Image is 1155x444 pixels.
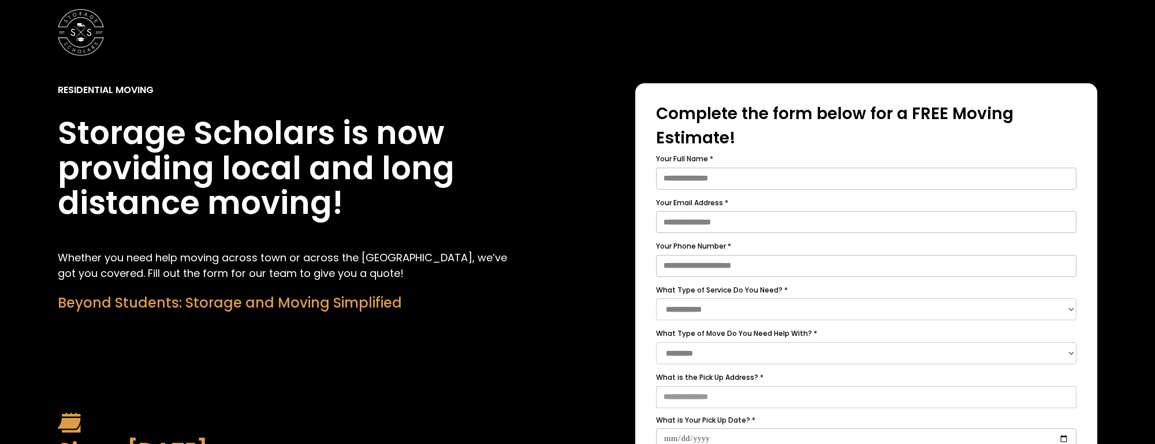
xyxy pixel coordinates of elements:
label: Your Full Name * [656,153,1076,165]
label: Your Phone Number * [656,240,1076,253]
p: Whether you need help moving across town or across the [GEOGRAPHIC_DATA], we’ve got you covered. ... [58,250,520,281]
label: What Type of Move Do You Need Help With? * [656,327,1076,340]
div: Beyond Students: Storage and Moving Simplified [58,293,520,313]
label: What is Your Pick Up Date? * [656,414,1076,427]
label: What Type of Service Do You Need? * [656,284,1076,297]
div: Complete the form below for a FREE Moving Estimate! [656,102,1076,150]
img: Storage Scholars main logo [58,9,104,55]
label: What is the Pick Up Address? * [656,371,1076,384]
div: Residential Moving [58,83,154,97]
label: Your Email Address * [656,197,1076,209]
h1: Storage Scholars is now providing local and long distance moving! [58,116,520,221]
